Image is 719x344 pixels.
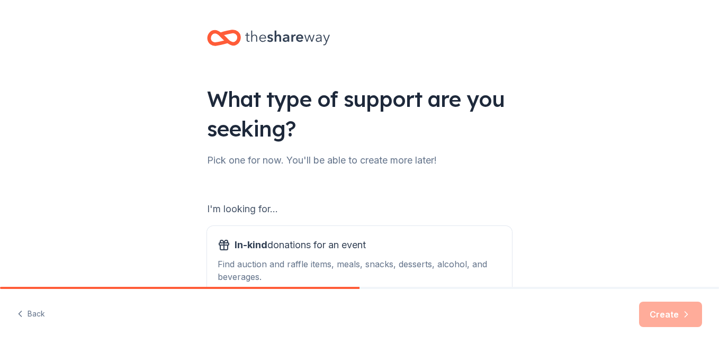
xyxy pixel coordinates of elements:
[17,303,45,325] button: Back
[207,226,512,294] button: In-kinddonations for an eventFind auction and raffle items, meals, snacks, desserts, alcohol, and...
[235,239,267,250] span: In-kind
[207,201,512,218] div: I'm looking for...
[218,258,501,283] div: Find auction and raffle items, meals, snacks, desserts, alcohol, and beverages.
[207,152,512,169] div: Pick one for now. You'll be able to create more later!
[207,84,512,143] div: What type of support are you seeking?
[235,237,366,254] span: donations for an event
